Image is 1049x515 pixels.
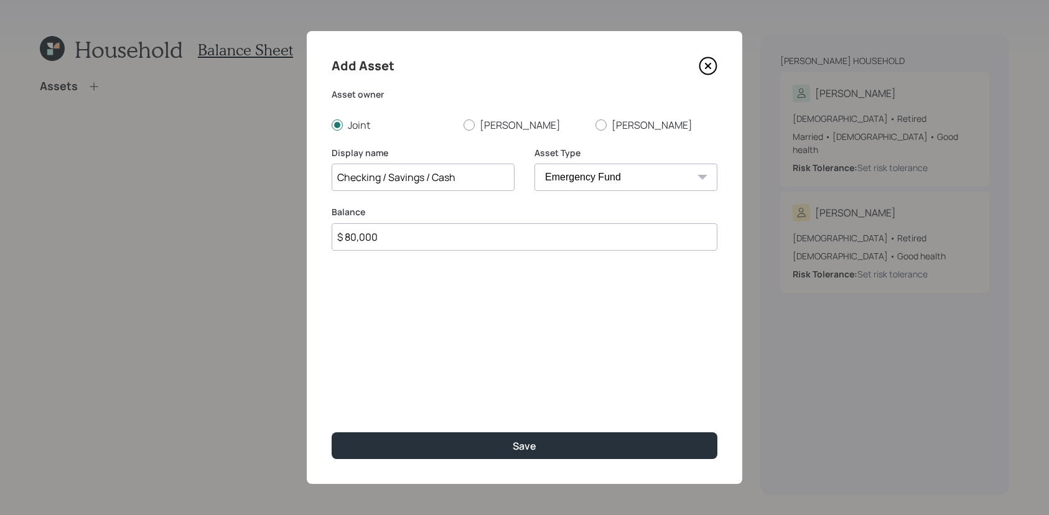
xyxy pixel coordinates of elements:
label: Asset Type [534,147,717,159]
button: Save [332,432,717,459]
label: [PERSON_NAME] [464,118,585,132]
h4: Add Asset [332,56,394,76]
label: Display name [332,147,515,159]
label: Asset owner [332,88,717,101]
label: Balance [332,206,717,218]
label: [PERSON_NAME] [595,118,717,132]
label: Joint [332,118,454,132]
div: Save [513,439,536,453]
